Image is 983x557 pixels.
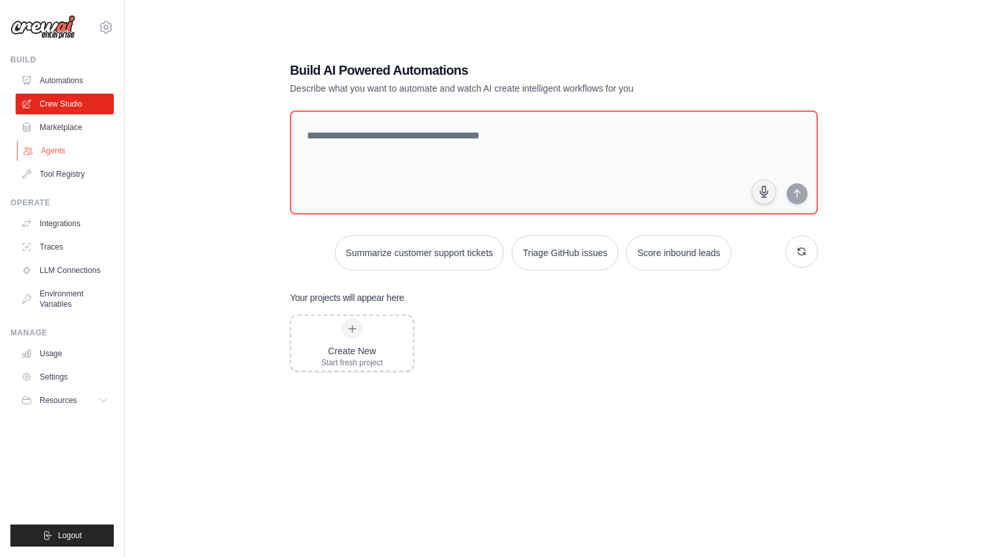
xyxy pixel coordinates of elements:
h3: Your projects will appear here [290,291,404,304]
button: Resources [16,390,114,411]
a: Agents [17,140,115,161]
a: Settings [16,367,114,387]
a: LLM Connections [16,260,114,281]
button: Logout [10,525,114,547]
button: Score inbound leads [626,235,731,270]
div: Manage [10,328,114,338]
a: Usage [16,343,114,364]
button: Click to speak your automation idea [752,179,776,204]
a: Traces [16,237,114,257]
a: Automations [16,70,114,91]
div: Operate [10,198,114,208]
button: Summarize customer support tickets [335,235,504,270]
a: Integrations [16,213,114,234]
button: Get new suggestions [785,235,818,268]
iframe: Chat Widget [918,495,983,557]
span: Logout [58,530,82,541]
span: Resources [40,395,77,406]
h1: Build AI Powered Automations [290,61,727,79]
p: Describe what you want to automate and watch AI create intelligent workflows for you [290,82,727,95]
a: Marketplace [16,117,114,138]
a: Crew Studio [16,94,114,114]
div: Build [10,55,114,65]
div: Start fresh project [321,357,383,368]
a: Environment Variables [16,283,114,315]
img: Logo [10,15,75,40]
button: Triage GitHub issues [512,235,618,270]
div: Create New [321,344,383,357]
a: Tool Registry [16,164,114,185]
